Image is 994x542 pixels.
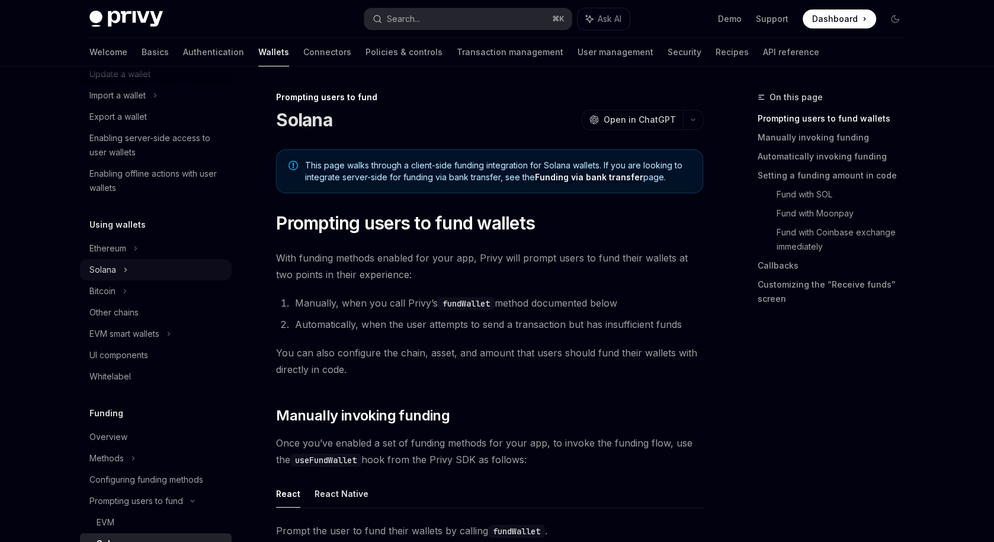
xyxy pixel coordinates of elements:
[763,38,819,66] a: API reference
[276,406,450,425] span: Manually invoking funding
[718,13,742,25] a: Demo
[80,127,232,163] a: Enabling server-side access to user wallets
[552,14,565,24] span: ⌘ K
[89,167,225,195] div: Enabling offline actions with user wallets
[80,469,232,490] a: Configuring funding methods
[276,109,332,130] h1: Solana
[758,275,914,308] a: Customizing the “Receive funds” screen
[535,172,643,183] a: Funding via bank transfer
[89,241,126,256] div: Ethereum
[89,11,163,27] img: dark logo
[578,38,653,66] a: User management
[89,473,203,487] div: Configuring funding methods
[276,212,535,234] span: Prompting users to fund wallets
[758,147,914,166] a: Automatically invoking funding
[578,8,630,30] button: Ask AI
[291,316,703,333] li: Automatically, when the user attempts to send a transaction but has insufficient funds
[89,38,127,66] a: Welcome
[89,263,116,277] div: Solana
[183,38,244,66] a: Authentication
[89,218,146,232] h5: Using wallets
[604,114,676,126] span: Open in ChatGPT
[89,305,139,320] div: Other chains
[89,430,127,444] div: Overview
[89,369,131,384] div: Whitelabel
[276,480,300,508] button: React
[803,9,876,28] a: Dashboard
[488,525,545,538] code: fundWallet
[438,297,495,310] code: fundWallet
[288,161,298,170] svg: Note
[758,256,914,275] a: Callbacks
[315,480,368,508] button: React Native
[668,38,701,66] a: Security
[80,302,232,323] a: Other chains
[364,8,572,30] button: Search...⌘K
[89,494,183,508] div: Prompting users to fund
[276,345,703,378] span: You can also configure the chain, asset, and amount that users should fund their wallets with dir...
[365,38,443,66] a: Policies & controls
[258,38,289,66] a: Wallets
[291,295,703,311] li: Manually, when you call Privy’s method documented below
[89,451,124,466] div: Methods
[276,522,703,539] span: Prompt the user to fund their wallets by calling .
[142,38,169,66] a: Basics
[305,160,691,183] span: This page walks through a client-side funding integration for Solana wallets. If you are looking ...
[97,515,114,530] div: EVM
[769,90,823,104] span: On this page
[276,91,703,103] div: Prompting users to fund
[80,366,232,387] a: Whitelabel
[80,426,232,448] a: Overview
[80,345,232,366] a: UI components
[758,166,914,185] a: Setting a funding amount in code
[89,88,146,103] div: Import a wallet
[89,131,225,160] div: Enabling server-side access to user wallets
[290,454,361,467] code: useFundWallet
[582,110,683,130] button: Open in ChatGPT
[387,12,420,26] div: Search...
[886,9,905,28] button: Toggle dark mode
[457,38,563,66] a: Transaction management
[777,223,914,256] a: Fund with Coinbase exchange immediately
[756,13,788,25] a: Support
[89,284,116,298] div: Bitcoin
[777,185,914,204] a: Fund with SOL
[758,109,914,128] a: Prompting users to fund wallets
[598,13,621,25] span: Ask AI
[758,128,914,147] a: Manually invoking funding
[276,250,703,283] span: With funding methods enabled for your app, Privy will prompt users to fund their wallets at two p...
[777,204,914,223] a: Fund with Moonpay
[80,106,232,127] a: Export a wallet
[89,327,159,341] div: EVM smart wallets
[80,163,232,199] a: Enabling offline actions with user wallets
[89,110,147,124] div: Export a wallet
[89,348,148,362] div: UI components
[812,13,858,25] span: Dashboard
[89,406,123,420] h5: Funding
[303,38,351,66] a: Connectors
[80,512,232,533] a: EVM
[716,38,749,66] a: Recipes
[276,435,703,468] span: Once you’ve enabled a set of funding methods for your app, to invoke the funding flow, use the ho...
